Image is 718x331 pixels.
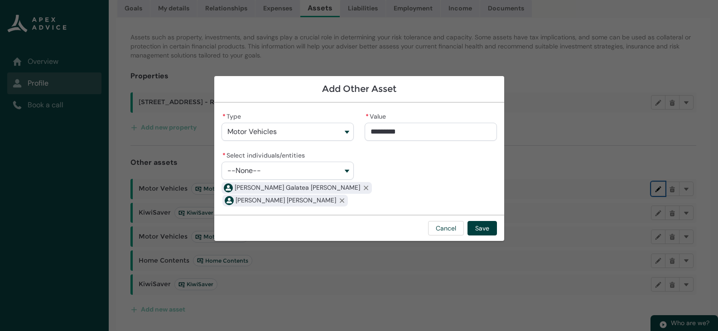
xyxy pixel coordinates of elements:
abbr: required [222,151,226,159]
span: Tara Galatea Murphy [235,183,360,192]
label: Value [365,110,390,121]
button: Remove Tara Galatea Murphy [360,182,372,194]
button: Select individuals/entities [222,162,354,180]
button: Cancel [428,221,464,235]
abbr: required [366,112,369,120]
span: --None-- [227,167,261,175]
h1: Add Other Asset [222,83,497,95]
button: Type [222,123,354,141]
button: Remove Adam Michael Warner [336,195,348,206]
abbr: required [222,112,226,120]
label: Select individuals/entities [222,149,308,160]
button: Save [467,221,497,235]
span: Adam Michael Warner [236,196,336,205]
label: Type [222,110,245,121]
span: Motor Vehicles [227,128,277,136]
